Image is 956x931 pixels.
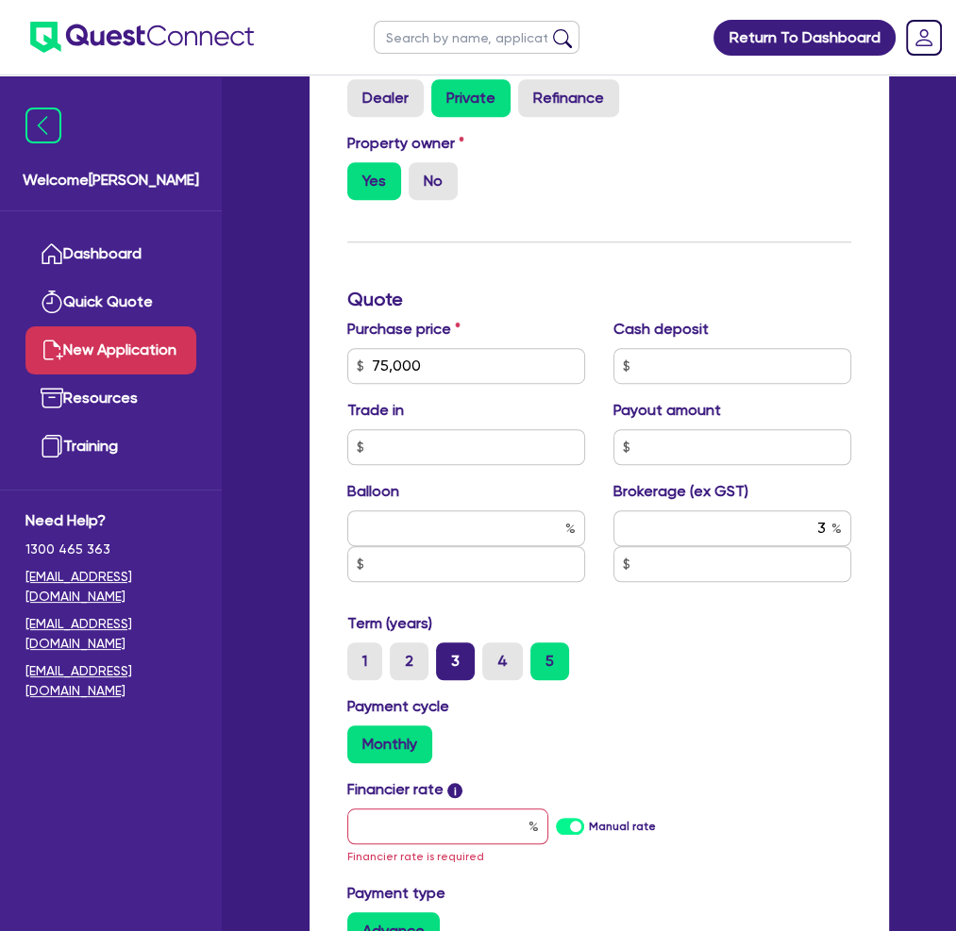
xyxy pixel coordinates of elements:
[347,480,399,503] label: Balloon
[25,230,196,278] a: Dashboard
[613,399,721,422] label: Payout amount
[25,423,196,471] a: Training
[409,162,458,200] label: No
[347,725,432,763] label: Monthly
[25,108,61,143] img: icon-menu-close
[25,567,196,607] a: [EMAIL_ADDRESS][DOMAIN_NAME]
[25,540,196,559] span: 1300 465 363
[347,79,424,117] label: Dealer
[347,850,484,863] span: Financier rate is required
[347,612,432,635] label: Term (years)
[436,642,475,680] label: 3
[613,480,748,503] label: Brokerage (ex GST)
[347,132,464,155] label: Property owner
[390,642,428,680] label: 2
[589,818,656,835] label: Manual rate
[25,326,196,374] a: New Application
[347,288,851,310] h3: Quote
[347,778,463,801] label: Financier rate
[30,22,254,53] img: quest-connect-logo-blue
[41,435,63,457] img: training
[41,291,63,313] img: quick-quote
[530,642,569,680] label: 5
[25,278,196,326] a: Quick Quote
[41,339,63,361] img: new-application
[25,661,196,701] a: [EMAIL_ADDRESS][DOMAIN_NAME]
[25,509,196,532] span: Need Help?
[347,162,401,200] label: Yes
[347,882,445,905] label: Payment type
[899,13,948,62] a: Dropdown toggle
[347,642,382,680] label: 1
[713,20,896,56] a: Return To Dashboard
[518,79,619,117] label: Refinance
[25,614,196,654] a: [EMAIL_ADDRESS][DOMAIN_NAME]
[431,79,511,117] label: Private
[41,387,63,409] img: resources
[347,399,404,422] label: Trade in
[447,783,462,798] span: i
[613,318,709,341] label: Cash deposit
[25,374,196,423] a: Resources
[23,169,199,191] span: Welcome [PERSON_NAME]
[347,695,449,718] label: Payment cycle
[482,642,523,680] label: 4
[374,21,579,54] input: Search by name, application ID or mobile number...
[347,318,461,341] label: Purchase price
